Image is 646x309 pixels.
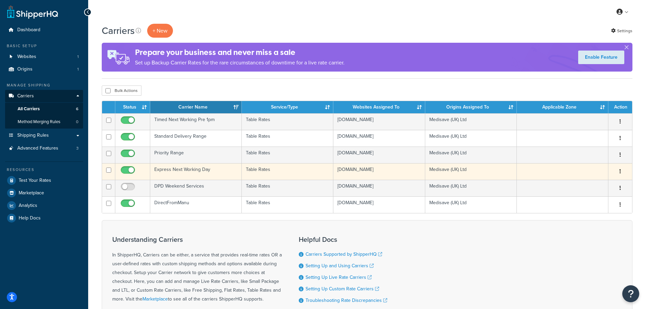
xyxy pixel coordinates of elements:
span: Websites [17,54,36,60]
span: 1 [77,66,79,72]
span: Shipping Rules [17,133,49,138]
span: Dashboard [17,27,40,33]
div: In ShipperHQ, Carriers can be either, a service that provides real-time rates OR a user-defined r... [112,236,282,304]
li: Advanced Features [5,142,83,155]
th: Origins Assigned To: activate to sort column ascending [425,101,517,113]
td: Medisave (UK) Ltd [425,147,517,163]
td: DirectFromManu [150,196,242,213]
td: [DOMAIN_NAME] [333,113,425,130]
td: Express Next Working Day [150,163,242,180]
td: Standard Delivery Range [150,130,242,147]
td: Medisave (UK) Ltd [425,196,517,213]
th: Websites Assigned To: activate to sort column ascending [333,101,425,113]
td: Medisave (UK) Ltd [425,180,517,196]
h3: Understanding Carriers [112,236,282,243]
a: Advanced Features 3 [5,142,83,155]
li: Carriers [5,90,83,129]
a: All Carriers 6 [5,103,83,115]
span: 6 [76,106,78,112]
div: Manage Shipping [5,82,83,88]
h3: Helpful Docs [299,236,387,243]
th: Status: activate to sort column ascending [115,101,150,113]
td: Table Rates [242,180,333,196]
span: Origins [17,66,33,72]
span: 0 [76,119,78,125]
img: ad-rules-rateshop-fe6ec290ccb7230408bd80ed9643f0289d75e0ffd9eb532fc0e269fcd187b520.png [102,43,135,72]
td: Medisave (UK) Ltd [425,163,517,180]
span: 1 [77,54,79,60]
td: Table Rates [242,113,333,130]
td: Table Rates [242,130,333,147]
th: Applicable Zone: activate to sort column ascending [517,101,608,113]
a: Shipping Rules [5,129,83,142]
td: [DOMAIN_NAME] [333,130,425,147]
a: Carriers [5,90,83,102]
span: Test Your Rates [19,178,51,184]
td: Table Rates [242,196,333,213]
a: ShipperHQ Home [7,5,58,19]
p: Set up Backup Carrier Rates for the rare circumstances of downtime for a live rate carrier. [135,58,345,67]
div: Resources [5,167,83,173]
a: Carriers Supported by ShipperHQ [306,251,382,258]
button: + New [147,24,173,38]
td: Table Rates [242,163,333,180]
h1: Carriers [102,24,135,37]
span: Advanced Features [17,146,58,151]
a: Analytics [5,199,83,212]
span: Analytics [19,203,37,209]
td: [DOMAIN_NAME] [333,163,425,180]
a: Settings [611,26,632,36]
td: Table Rates [242,147,333,163]
a: Marketplace [142,295,168,303]
td: Medisave (UK) Ltd [425,113,517,130]
span: Marketplace [19,190,44,196]
button: Bulk Actions [102,85,141,96]
a: Help Docs [5,212,83,224]
a: Dashboard [5,24,83,36]
button: Open Resource Center [622,285,639,302]
td: [DOMAIN_NAME] [333,147,425,163]
h4: Prepare your business and never miss a sale [135,47,345,58]
a: Setting Up Custom Rate Carriers [306,285,379,292]
a: Setting Up Live Rate Carriers [306,274,372,281]
th: Service/Type: activate to sort column ascending [242,101,333,113]
td: Medisave (UK) Ltd [425,130,517,147]
li: Websites [5,51,83,63]
div: Basic Setup [5,43,83,49]
a: Method Merging Rules 0 [5,116,83,128]
span: All Carriers [18,106,40,112]
td: [DOMAIN_NAME] [333,196,425,213]
li: Origins [5,63,83,76]
span: Method Merging Rules [18,119,60,125]
a: Origins 1 [5,63,83,76]
a: Enable Feature [578,51,624,64]
li: Method Merging Rules [5,116,83,128]
a: Marketplace [5,187,83,199]
span: Help Docs [19,215,41,221]
a: Setting Up and Using Carriers [306,262,374,269]
span: Carriers [17,93,34,99]
td: [DOMAIN_NAME] [333,180,425,196]
th: Carrier Name: activate to sort column ascending [150,101,242,113]
td: DPD Weekend Services [150,180,242,196]
a: Websites 1 [5,51,83,63]
a: Test Your Rates [5,174,83,187]
a: Troubleshooting Rate Discrepancies [306,297,387,304]
span: 3 [76,146,79,151]
th: Action [608,101,632,113]
td: Priority Range [150,147,242,163]
li: All Carriers [5,103,83,115]
td: Timed Next Working Pre 1pm [150,113,242,130]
